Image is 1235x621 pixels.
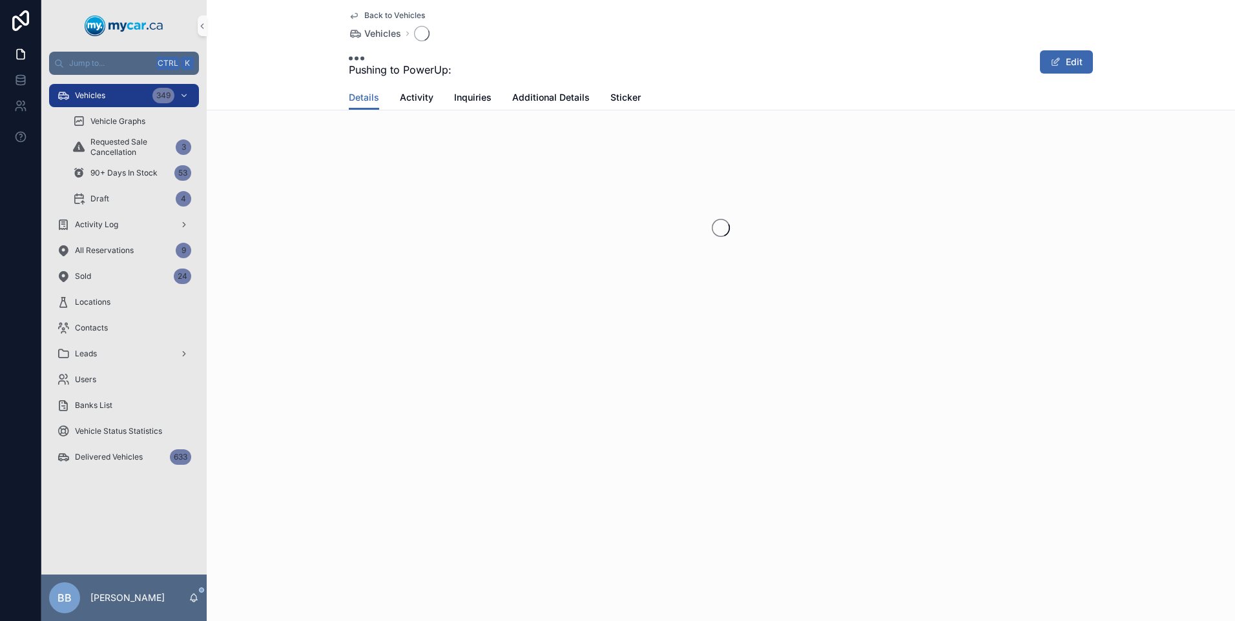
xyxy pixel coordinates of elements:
div: 9 [176,243,191,258]
span: 90+ Days In Stock [90,168,158,178]
a: Vehicle Graphs [65,110,199,133]
span: Delivered Vehicles [75,452,143,462]
span: Sticker [610,91,641,104]
span: Jump to... [69,58,151,68]
span: Additional Details [512,91,590,104]
div: 4 [176,191,191,207]
span: Inquiries [454,91,492,104]
span: Banks List [75,400,112,411]
span: Back to Vehicles [364,10,425,21]
span: Vehicles [75,90,105,101]
a: Locations [49,290,199,314]
a: 90+ Days In Stock53 [65,161,199,185]
span: BB [57,590,72,606]
button: Jump to...CtrlK [49,52,199,75]
a: All Reservations9 [49,239,199,262]
a: Banks List [49,394,199,417]
a: Additional Details [512,86,590,112]
a: Leads [49,342,199,365]
span: Ctrl [156,57,180,70]
a: Details [349,86,379,110]
span: Vehicles [364,27,401,40]
a: Users [49,368,199,391]
a: Vehicle Status Statistics [49,420,199,443]
span: Activity Log [75,219,118,230]
div: scrollable content [41,75,207,485]
span: Draft [90,194,109,204]
a: Contacts [49,316,199,340]
a: Sticker [610,86,641,112]
span: Sold [75,271,91,281]
span: Pushing to PowerUp: [349,62,451,77]
span: Details [349,91,379,104]
a: Back to Vehicles [349,10,425,21]
a: Vehicles349 [49,84,199,107]
div: 633 [170,449,191,465]
a: Activity Log [49,213,199,236]
a: Draft4 [65,187,199,210]
div: 53 [174,165,191,181]
span: Leads [75,349,97,359]
div: 349 [152,88,174,103]
button: Edit [1040,50,1093,74]
div: 3 [176,139,191,155]
img: App logo [85,15,163,36]
span: Contacts [75,323,108,333]
a: Inquiries [454,86,492,112]
a: Delivered Vehicles633 [49,445,199,469]
a: Requested Sale Cancellation3 [65,136,199,159]
p: [PERSON_NAME] [90,591,165,604]
span: K [182,58,192,68]
span: Activity [400,91,433,104]
span: Vehicle Status Statistics [75,426,162,436]
a: Activity [400,86,433,112]
span: All Reservations [75,245,134,256]
a: Sold24 [49,265,199,288]
span: Locations [75,297,110,307]
span: Requested Sale Cancellation [90,137,171,158]
span: Users [75,374,96,385]
a: Vehicles [349,27,401,40]
div: 24 [174,269,191,284]
span: Vehicle Graphs [90,116,145,127]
